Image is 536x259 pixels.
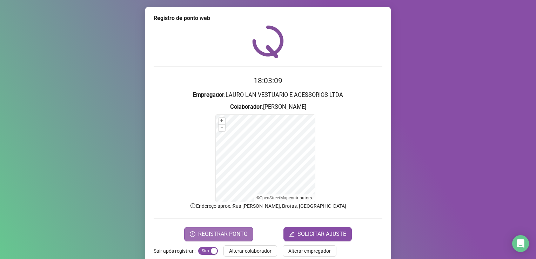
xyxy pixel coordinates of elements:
span: edit [289,231,295,237]
h3: : [PERSON_NAME] [154,102,382,112]
a: OpenStreetMap [260,195,289,200]
button: Alterar colaborador [223,245,277,257]
button: editSOLICITAR AJUSTE [283,227,352,241]
button: REGISTRAR PONTO [184,227,253,241]
img: QRPoint [252,25,284,58]
div: Open Intercom Messenger [512,235,529,252]
button: + [219,118,225,124]
li: © contributors. [256,195,313,200]
span: Alterar colaborador [229,247,272,255]
button: Alterar empregador [283,245,336,257]
div: Registro de ponto web [154,14,382,22]
span: Alterar empregador [288,247,331,255]
button: – [219,125,225,131]
time: 18:03:09 [254,77,282,85]
label: Sair após registrar [154,245,198,257]
span: REGISTRAR PONTO [198,230,248,238]
h3: : LAURO LAN VESTUARIO E ACESSORIOS LTDA [154,91,382,100]
strong: Colaborador [230,104,262,110]
span: info-circle [190,202,196,209]
strong: Empregador [193,92,224,98]
span: clock-circle [190,231,195,237]
span: SOLICITAR AJUSTE [297,230,346,238]
p: Endereço aprox. : Rua [PERSON_NAME], Brotas, [GEOGRAPHIC_DATA] [154,202,382,210]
